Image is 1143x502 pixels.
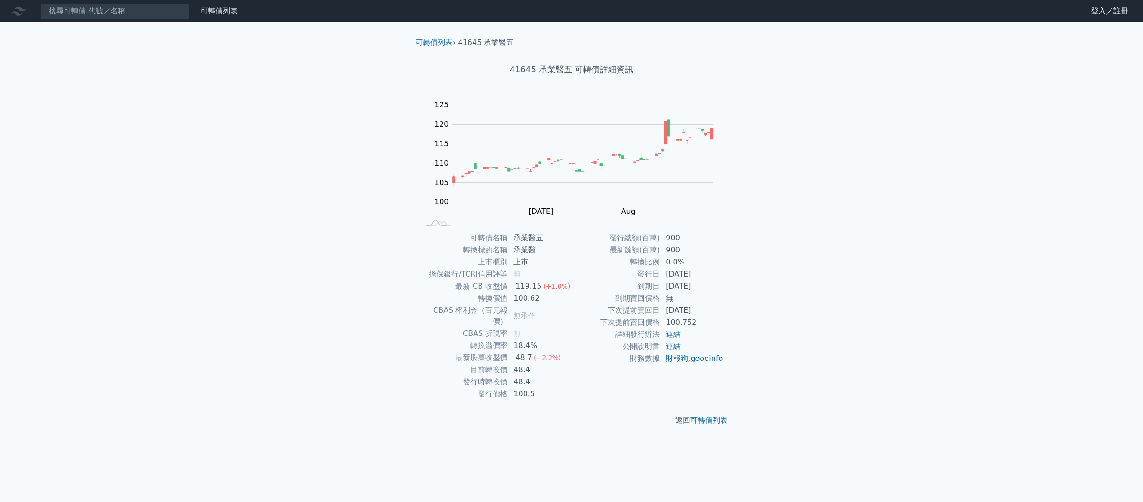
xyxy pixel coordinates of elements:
td: CBAS 折現率 [419,328,508,340]
li: › [416,37,455,48]
tspan: 115 [435,139,449,148]
td: 48.4 [508,364,571,376]
a: 可轉債列表 [416,38,453,47]
tspan: 100 [435,197,449,206]
a: 登入／註冊 [1084,4,1136,19]
tspan: [DATE] [529,207,554,216]
input: 搜尋可轉債 代號／名稱 [41,3,189,19]
td: 18.4% [508,340,571,352]
span: (+2.2%) [534,354,561,361]
td: [DATE] [660,280,724,292]
td: 100.752 [660,316,724,328]
span: 無 [513,270,521,278]
tspan: 120 [435,120,449,129]
td: 承業醫 [508,244,571,256]
td: 下次提前賣回日 [571,304,660,316]
a: 連結 [666,330,681,339]
div: 聊天小工具 [1097,457,1143,502]
td: 擔保銀行/TCRI信用評等 [419,268,508,280]
a: 可轉債列表 [201,6,238,15]
a: goodinfo [690,354,723,363]
span: (+1.0%) [543,283,570,290]
p: 返回 [408,415,735,426]
td: 下次提前賣回價格 [571,316,660,328]
td: 轉換比例 [571,256,660,268]
td: 900 [660,232,724,244]
td: 最新餘額(百萬) [571,244,660,256]
span: 無承作 [513,311,536,320]
td: 承業醫五 [508,232,571,244]
tspan: 110 [435,159,449,167]
td: 轉換標的名稱 [419,244,508,256]
td: 財務數據 [571,353,660,365]
td: 發行時轉換價 [419,376,508,388]
tspan: 125 [435,100,449,109]
td: 轉換價值 [419,292,508,304]
tspan: Aug [621,207,636,216]
td: 到期日 [571,280,660,292]
td: 詳細發行辦法 [571,328,660,341]
td: 上市櫃別 [419,256,508,268]
td: 到期賣回價格 [571,292,660,304]
td: , [660,353,724,365]
td: [DATE] [660,268,724,280]
div: 119.15 [513,281,543,292]
td: 100.5 [508,388,571,400]
a: 可轉債列表 [690,416,727,425]
div: 48.7 [513,352,534,363]
td: 發行價格 [419,388,508,400]
td: 公開說明書 [571,341,660,353]
td: 100.62 [508,292,571,304]
td: [DATE] [660,304,724,316]
td: 無 [660,292,724,304]
td: 48.4 [508,376,571,388]
td: 轉換溢價率 [419,340,508,352]
td: 900 [660,244,724,256]
td: 發行日 [571,268,660,280]
td: 上市 [508,256,571,268]
td: 最新股票收盤價 [419,352,508,364]
tspan: 105 [435,178,449,187]
td: CBAS 權利金（百元報價） [419,304,508,328]
span: 無 [513,329,521,338]
h1: 41645 承業醫五 可轉債詳細資訊 [408,63,735,76]
td: 可轉債名稱 [419,232,508,244]
g: Chart [430,100,727,216]
li: 41645 承業醫五 [458,37,514,48]
iframe: Chat Widget [1097,457,1143,502]
td: 0.0% [660,256,724,268]
td: 目前轉換價 [419,364,508,376]
a: 連結 [666,342,681,351]
td: 最新 CB 收盤價 [419,280,508,292]
a: 財報狗 [666,354,688,363]
td: 發行總額(百萬) [571,232,660,244]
